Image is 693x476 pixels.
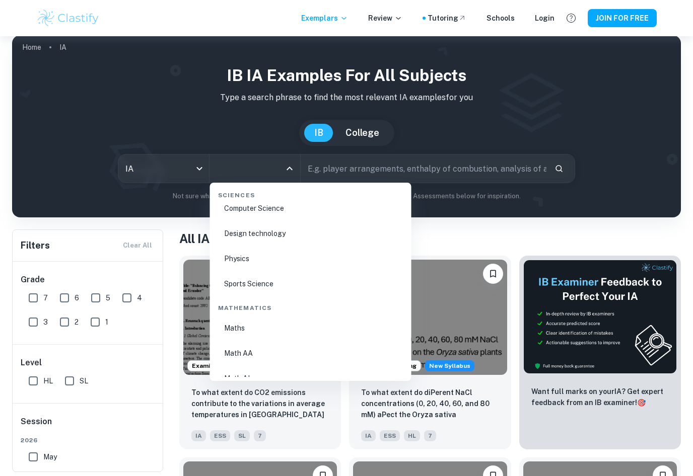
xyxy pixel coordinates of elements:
[404,430,420,441] span: HL
[361,430,376,441] span: IA
[43,375,53,386] span: HL
[21,274,156,286] h6: Grade
[75,292,79,303] span: 6
[349,256,511,449] a: Examiner MarkingStarting from the May 2026 session, the ESS IA requirements have changed. We crea...
[210,430,230,441] span: ESS
[563,10,580,27] button: Help and Feedback
[535,13,555,24] a: Login
[22,40,41,54] a: Home
[20,191,673,201] p: Not sure what to search for? You can always look through our example Internal Assessments below f...
[43,451,57,462] span: May
[214,316,407,340] li: Maths
[254,430,266,441] span: 7
[483,264,503,284] button: Please log in to bookmark exemplars
[283,162,297,176] button: Close
[214,183,407,204] div: Sciences
[21,239,50,253] h6: Filters
[301,13,348,24] p: Exemplars
[487,13,515,24] a: Schools
[106,292,110,303] span: 5
[523,260,677,374] img: Thumbnail
[21,416,156,436] h6: Session
[234,430,250,441] span: SL
[428,13,466,24] a: Tutoring
[179,229,681,248] h1: All IA Examples
[214,272,407,295] li: Sports Science
[301,154,546,183] input: E.g. player arrangements, enthalpy of combustion, analysis of a big city...
[118,154,209,183] div: IA
[59,42,66,53] p: IA
[20,92,673,104] p: Type a search phrase to find the most relevant IA examples for you
[425,360,474,371] span: New Syllabus
[137,292,142,303] span: 4
[588,9,657,27] button: JOIN FOR FREE
[550,160,568,177] button: Search
[353,260,507,375] img: ESS IA example thumbnail: To what extent do diPerent NaCl concentr
[188,361,251,370] span: Examiner Marking
[43,316,48,328] span: 3
[21,436,156,445] span: 2026
[214,295,407,316] div: Mathematics
[21,357,156,369] h6: Level
[380,430,400,441] span: ESS
[214,367,407,390] li: Math AI
[214,247,407,270] li: Physics
[36,8,100,28] img: Clastify logo
[183,260,337,375] img: ESS IA example thumbnail: To what extent do CO2 emissions contribu
[531,386,669,408] p: Want full marks on your IA ? Get expert feedback from an IB examiner!
[335,124,389,142] button: College
[637,399,646,407] span: 🎯
[368,13,402,24] p: Review
[214,197,407,220] li: Computer Science
[191,387,329,421] p: To what extent do CO2 emissions contribute to the variations in average temperatures in Indonesia...
[304,124,333,142] button: IB
[179,256,341,449] a: Examiner MarkingStarting from the May 2026 session, the ESS IA requirements have changed. We crea...
[214,342,407,365] li: Math AA
[424,430,436,441] span: 7
[43,292,48,303] span: 7
[191,430,206,441] span: IA
[105,316,108,328] span: 1
[75,316,79,328] span: 2
[519,256,681,449] a: ThumbnailWant full marks on yourIA? Get expert feedback from an IB examiner!
[20,63,673,88] h1: IB IA examples for all subjects
[425,360,474,371] div: Starting from the May 2026 session, the ESS IA requirements have changed. We created this exempla...
[361,387,499,421] p: To what extent do diPerent NaCl concentrations (0, 20, 40, 60, and 80 mM) aPect the Oryza sativa ...
[214,222,407,245] li: Design technology
[80,375,88,386] span: SL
